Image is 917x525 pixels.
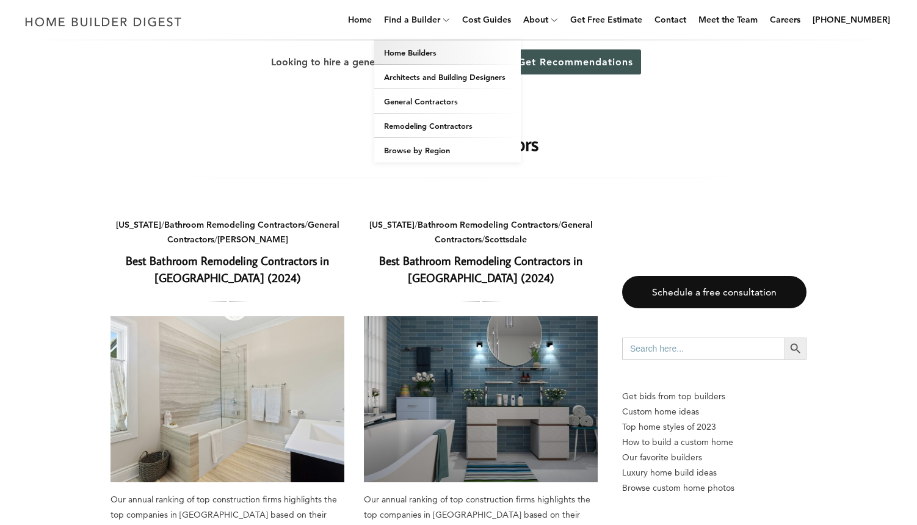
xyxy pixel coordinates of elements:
[622,338,785,360] input: Search here...
[789,342,802,355] svg: Search
[622,450,806,465] a: Our favorite builders
[622,465,806,480] a: Luxury home build ideas
[111,316,344,482] a: Best Bathroom Remodeling Contractors in [GEOGRAPHIC_DATA] (2024)
[485,234,527,245] a: Scottsdale
[111,217,344,247] div: / / /
[116,219,161,230] a: [US_STATE]
[683,437,902,510] iframe: Drift Widget Chat Controller
[217,234,288,245] a: [PERSON_NAME]
[164,219,305,230] a: Bathroom Remodeling Contractors
[622,419,806,435] a: Top home styles of 2023
[622,389,806,404] p: Get bids from top builders
[622,276,806,308] a: Schedule a free consultation
[622,435,806,450] a: How to build a custom home
[418,219,558,230] a: Bathroom Remodeling Contractors
[20,10,187,34] img: Home Builder Digest
[374,65,521,89] a: Architects and Building Designers
[374,89,521,114] a: General Contractors
[364,316,598,482] a: Best Bathroom Remodeling Contractors in [GEOGRAPHIC_DATA] (2024)
[379,253,582,286] a: Best Bathroom Remodeling Contractors in [GEOGRAPHIC_DATA] (2024)
[510,49,641,74] a: Get Recommendations
[126,253,329,286] a: Best Bathroom Remodeling Contractors in [GEOGRAPHIC_DATA] (2024)
[374,114,521,138] a: Remodeling Contractors
[374,138,521,162] a: Browse by Region
[374,40,521,65] a: Home Builders
[369,219,415,230] a: [US_STATE]
[622,404,806,419] a: Custom home ideas
[622,480,806,496] a: Browse custom home photos
[364,217,598,247] div: / / /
